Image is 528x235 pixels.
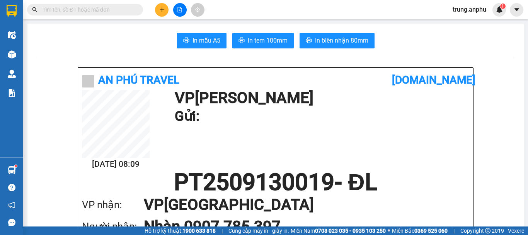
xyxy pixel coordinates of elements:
[315,36,368,45] span: In biên nhận 80mm
[183,37,189,45] span: printer
[177,7,182,12] span: file-add
[501,3,504,9] span: 1
[453,226,455,235] span: |
[248,36,288,45] span: In tem 100mm
[238,37,245,45] span: printer
[221,226,223,235] span: |
[195,7,200,12] span: aim
[8,50,16,58] img: warehouse-icon
[177,33,227,48] button: printerIn mẫu A5
[7,5,17,17] img: logo-vxr
[8,201,15,209] span: notification
[192,36,220,45] span: In mẫu A5
[414,228,448,234] strong: 0369 525 060
[392,226,448,235] span: Miền Bắc
[8,184,15,191] span: question-circle
[306,37,312,45] span: printer
[510,3,523,17] button: caret-down
[145,226,216,235] span: Hỗ trợ kỹ thuật:
[175,106,465,127] h1: Gửi:
[496,6,503,13] img: icon-new-feature
[32,7,37,12] span: search
[191,3,204,17] button: aim
[485,228,491,233] span: copyright
[182,228,216,234] strong: 1900 633 818
[98,74,179,86] b: An Phú Travel
[300,33,375,48] button: printerIn biên nhận 80mm
[159,7,165,12] span: plus
[175,90,465,106] h1: VP [PERSON_NAME]
[8,70,16,78] img: warehouse-icon
[8,31,16,39] img: warehouse-icon
[513,6,520,13] span: caret-down
[8,166,16,174] img: warehouse-icon
[8,89,16,97] img: solution-icon
[43,5,134,14] input: Tìm tên, số ĐT hoặc mã đơn
[392,74,475,86] b: [DOMAIN_NAME]
[388,229,390,232] span: ⚪️
[446,5,492,14] span: trung.anphu
[291,226,386,235] span: Miền Nam
[82,158,150,171] h2: [DATE] 08:09
[155,3,169,17] button: plus
[15,165,17,167] sup: 1
[315,228,386,234] strong: 0708 023 035 - 0935 103 250
[228,226,289,235] span: Cung cấp máy in - giấy in:
[82,171,469,194] h1: PT2509130019 - ĐL
[144,194,454,216] h1: VP [GEOGRAPHIC_DATA]
[173,3,187,17] button: file-add
[500,3,506,9] sup: 1
[232,33,294,48] button: printerIn tem 100mm
[82,219,144,235] div: Người nhận:
[8,219,15,226] span: message
[82,197,144,213] div: VP nhận:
